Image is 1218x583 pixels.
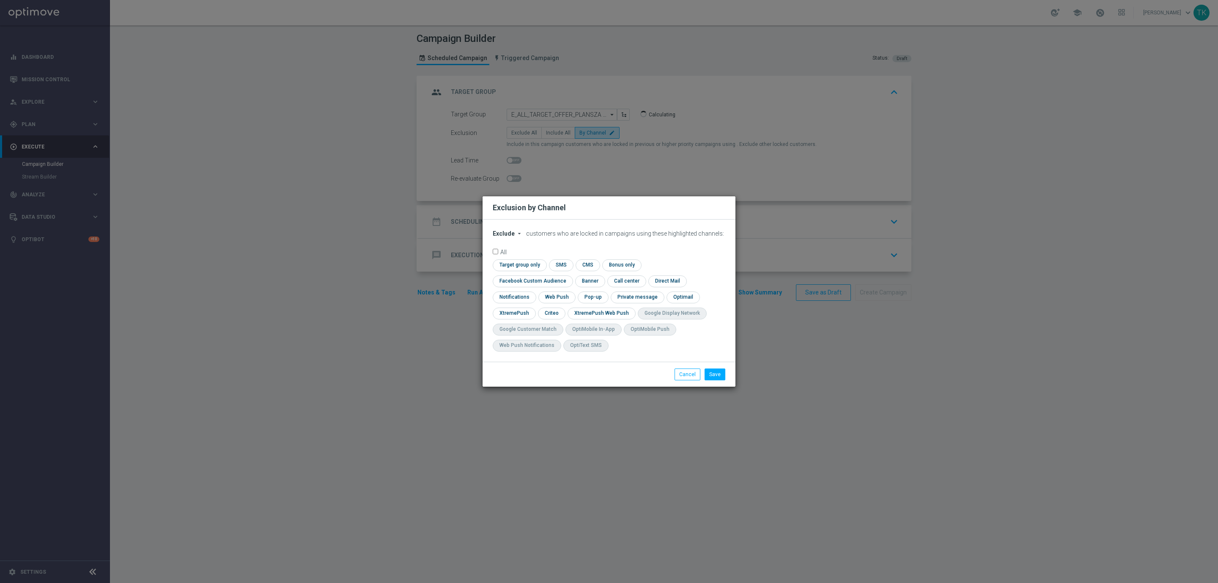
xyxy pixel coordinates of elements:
[516,230,523,237] i: arrow_drop_down
[499,342,554,349] div: Web Push Notifications
[570,342,602,349] div: OptiText SMS
[493,203,566,213] h2: Exclusion by Channel
[572,326,615,333] div: OptiMobile In-App
[493,230,525,237] button: Exclude arrow_drop_down
[493,230,725,237] div: customers who are locked in campaigns using these highlighted channels:
[493,230,515,237] span: Exclude
[645,310,700,317] div: Google Display Network
[500,249,507,254] label: All
[675,368,700,380] button: Cancel
[499,326,557,333] div: Google Customer Match
[705,368,725,380] button: Save
[631,326,669,333] div: OptiMobile Push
